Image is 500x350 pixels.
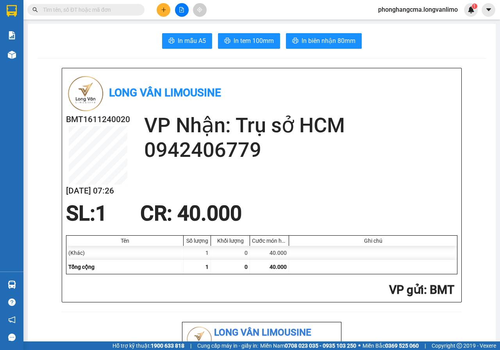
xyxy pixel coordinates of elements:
span: caret-down [485,6,492,13]
span: 0 [245,264,248,270]
span: question-circle [8,298,16,306]
strong: 0708 023 035 - 0935 103 250 [285,343,356,349]
div: Tên [68,238,181,244]
span: CR : 40.000 [140,201,242,226]
span: In mẫu A5 [178,36,206,46]
img: icon-new-feature [468,6,475,13]
span: | [425,341,426,350]
li: Long Vân Limousine [186,325,338,340]
h2: BMT1611240020 [66,113,130,126]
div: Khối lượng [213,238,248,244]
span: 1 [95,201,107,226]
span: Miền Nam [260,341,356,350]
span: 1 [205,264,209,270]
button: printerIn mẫu A5 [162,33,212,49]
sup: 1 [472,4,477,9]
span: Tổng cộng [68,264,95,270]
strong: 0369 525 060 [385,343,419,349]
h2: : BMT [66,282,454,298]
span: ⚪️ [358,344,361,347]
input: Tìm tên, số ĐT hoặc mã đơn [43,5,135,14]
span: notification [8,316,16,323]
h2: 0942406779 [144,138,457,162]
img: warehouse-icon [8,51,16,59]
div: 40.000 [250,246,289,260]
span: Cung cấp máy in - giấy in: [197,341,258,350]
span: In biên nhận 80mm [302,36,355,46]
button: caret-down [482,3,495,17]
span: plus [161,7,166,12]
span: phonghangcma.longvanlimo [372,5,464,14]
span: Miền Bắc [362,341,419,350]
button: aim [193,3,207,17]
button: plus [157,3,170,17]
span: aim [197,7,202,12]
span: SL: [66,201,95,226]
span: Hỗ trợ kỹ thuật: [112,341,184,350]
button: printerIn tem 100mm [218,33,280,49]
span: | [190,341,191,350]
button: printerIn biên nhận 80mm [286,33,362,49]
span: message [8,334,16,341]
button: file-add [175,3,189,17]
span: printer [224,37,230,45]
span: search [32,7,38,12]
h2: [DATE] 07:26 [66,185,130,197]
div: 1 [184,246,211,260]
span: In tem 100mm [234,36,274,46]
div: 0 [211,246,250,260]
span: printer [292,37,298,45]
div: Ghi chú [291,238,455,244]
div: Cước món hàng [252,238,287,244]
span: file-add [179,7,184,12]
span: printer [168,37,175,45]
img: warehouse-icon [8,281,16,289]
img: solution-icon [8,31,16,39]
div: (Khác) [66,246,184,260]
h2: VP Nhận: Trụ sở HCM [144,113,457,138]
span: 40.000 [270,264,287,270]
img: logo.jpg [66,74,105,113]
b: Long Vân Limousine [109,86,221,99]
span: copyright [457,343,462,348]
div: Số lượng [186,238,209,244]
span: 1 [473,4,476,9]
strong: 1900 633 818 [151,343,184,349]
img: logo-vxr [7,5,17,17]
span: VP gửi [389,283,424,297]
